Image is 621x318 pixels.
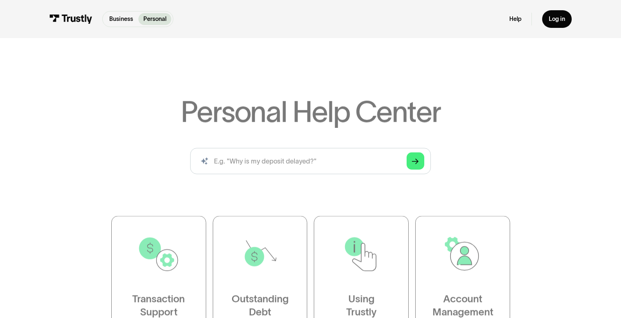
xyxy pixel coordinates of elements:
input: search [190,148,430,175]
a: Log in [542,10,572,28]
a: Personal [138,13,171,25]
a: Help [509,15,522,23]
img: Trustly Logo [49,14,92,23]
p: Business [109,15,133,23]
h1: Personal Help Center [181,98,441,127]
form: Search [190,148,430,175]
a: Business [104,13,138,25]
p: Personal [143,15,166,23]
div: Log in [549,15,565,23]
